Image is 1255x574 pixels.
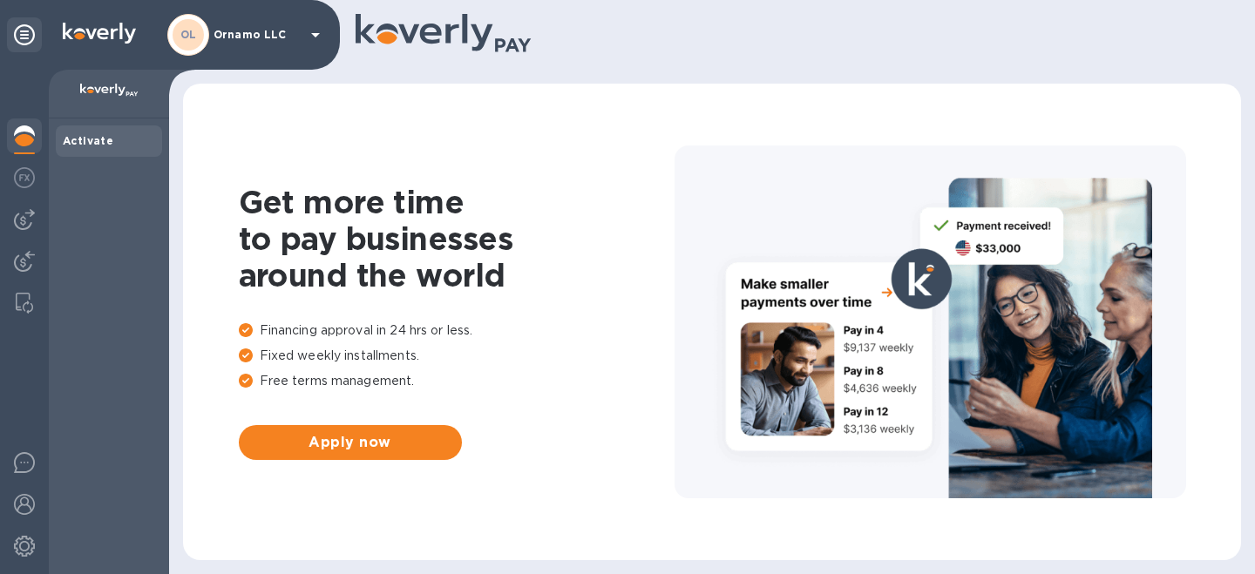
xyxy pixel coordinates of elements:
h1: Get more time to pay businesses around the world [239,184,675,294]
p: Financing approval in 24 hrs or less. [239,321,675,340]
span: Apply now [253,432,448,453]
b: OL [180,28,197,41]
img: Foreign exchange [14,167,35,188]
button: Apply now [239,425,462,460]
b: Activate [63,134,113,147]
img: Logo [63,23,136,44]
p: Ornamo LLC [214,29,301,41]
p: Fixed weekly installments. [239,347,675,365]
div: Unpin categories [7,17,42,52]
p: Free terms management. [239,372,675,390]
